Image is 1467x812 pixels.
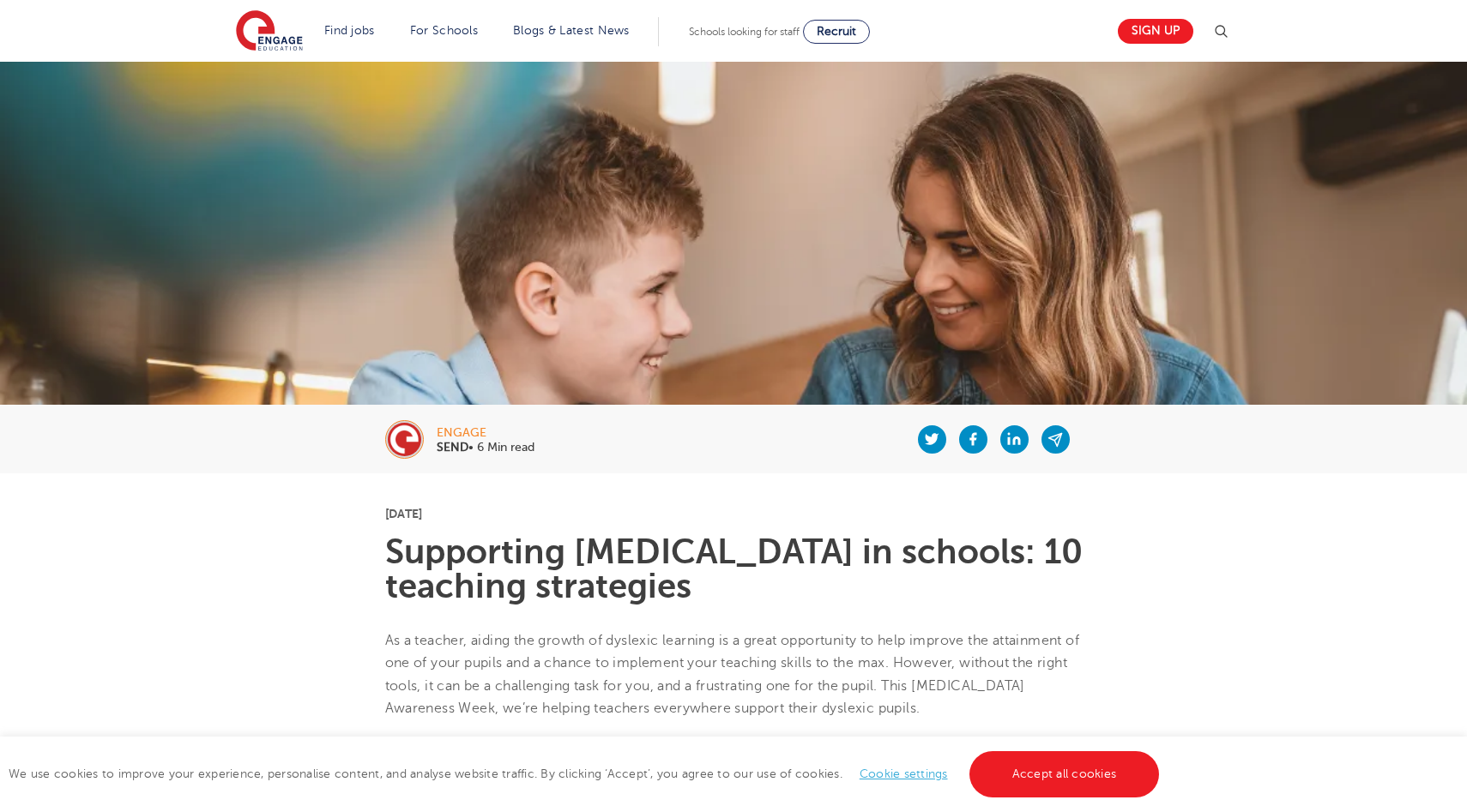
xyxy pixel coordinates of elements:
[385,633,1080,716] span: As a teacher, aiding the growth of dyslexic learning is a great opportunity to help improve the a...
[969,751,1160,797] a: Accept all cookies
[437,442,534,454] p: • 6 Min read
[513,24,630,37] a: Blogs & Latest News
[324,24,375,37] a: Find jobs
[803,20,870,44] a: Recruit
[437,441,468,454] b: SEND
[860,767,948,780] a: Cookie settings
[1118,19,1193,44] a: Sign up
[689,26,800,38] span: Schools looking for staff
[9,767,1163,780] span: We use cookies to improve your experience, personalise content, and analyse website traffic. By c...
[236,10,303,53] img: Engage Education
[437,427,534,439] div: engage
[817,25,856,38] span: Recruit
[385,535,1083,604] h1: Supporting [MEDICAL_DATA] in schools: 10 teaching strategies
[410,24,478,37] a: For Schools
[385,508,1083,520] p: [DATE]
